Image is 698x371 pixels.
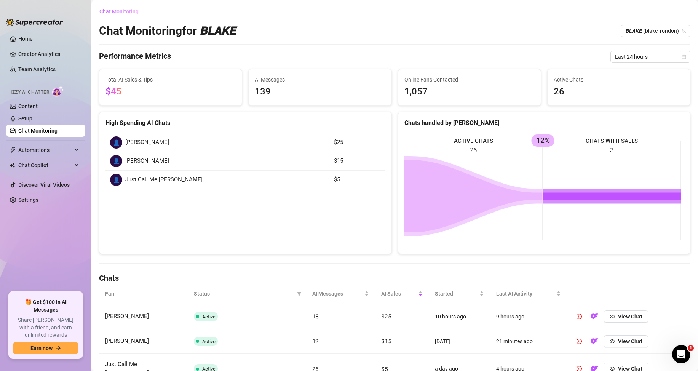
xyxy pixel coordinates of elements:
img: Chat Copilot [10,163,15,168]
td: 10 hours ago [429,304,490,329]
span: Earn now [30,345,53,351]
span: thunderbolt [10,147,16,153]
th: AI Sales [375,283,429,304]
div: 👤 [110,136,122,149]
span: Last 24 hours [615,51,686,62]
button: OF [588,335,601,347]
a: Content [18,103,38,109]
th: Last AI Activity [490,283,567,304]
article: $25 [334,138,381,147]
span: 26 [554,85,684,99]
span: Share [PERSON_NAME] with a friend, and earn unlimited rewards [13,317,78,339]
a: OF [588,340,601,346]
h2: Chat Monitoring for 𝘽𝙇𝘼𝙆𝙀 [99,24,236,38]
img: OF [591,337,598,345]
span: View Chat [618,313,642,320]
div: 👤 [110,155,122,167]
span: eye [610,314,615,319]
div: Chats handled by [PERSON_NAME] [404,118,684,128]
span: Active Chats [554,75,684,84]
span: [PERSON_NAME] [125,138,169,147]
a: Setup [18,115,32,122]
span: View Chat [618,338,642,344]
span: 1,057 [404,85,535,99]
article: $5 [334,175,381,184]
td: [DATE] [429,329,490,354]
span: Status [194,289,294,298]
span: Online Fans Contacted [404,75,535,84]
img: OF [591,312,598,320]
span: Total AI Sales & Tips [105,75,236,84]
span: [PERSON_NAME] [105,337,149,344]
a: Settings [18,197,38,203]
span: 139 [255,85,385,99]
span: eye [610,339,615,344]
span: pause-circle [577,314,582,319]
button: View Chat [604,335,648,347]
span: $45 [105,86,121,97]
th: Started [429,283,490,304]
span: calendar [682,54,686,59]
span: Izzy AI Chatter [11,89,49,96]
div: 👤 [110,174,122,186]
th: Fan [99,283,188,304]
button: OF [588,310,601,323]
img: AI Chatter [52,86,64,97]
a: Team Analytics [18,66,56,72]
h4: Chats [99,273,690,283]
a: OF [588,315,601,321]
iframe: Intercom live chat [672,345,690,363]
td: 9 hours ago [490,304,567,329]
span: [PERSON_NAME] [105,313,149,320]
span: Active [202,339,216,344]
button: View Chat [604,310,648,323]
a: Chat Monitoring [18,128,58,134]
h4: Performance Metrics [99,51,171,63]
span: Chat Monitoring [99,8,139,14]
span: arrow-right [56,345,61,351]
a: Creator Analytics [18,48,79,60]
th: AI Messages [306,283,375,304]
span: 18 [312,312,319,320]
span: Chat Copilot [18,159,72,171]
button: Chat Monitoring [99,5,145,18]
article: $15 [334,157,381,166]
button: Earn nowarrow-right [13,342,78,354]
span: AI Sales [381,289,417,298]
span: 🎁 Get $100 in AI Messages [13,299,78,313]
img: logo-BBDzfeDw.svg [6,18,63,26]
span: Last AI Activity [496,289,555,298]
span: pause-circle [577,339,582,344]
span: $25 [381,312,391,320]
span: AI Messages [255,75,385,84]
span: 1 [688,345,694,351]
span: Active [202,314,216,320]
span: Just Call Me [PERSON_NAME] [125,175,203,184]
span: filter [295,288,303,299]
span: team [682,29,686,33]
span: [PERSON_NAME] [125,157,169,166]
span: AI Messages [312,289,363,298]
span: 12 [312,337,319,345]
td: 21 minutes ago [490,329,567,354]
span: Automations [18,144,72,156]
span: 𝘽𝙇𝘼𝙆𝙀 (blake_rondon) [625,25,686,37]
a: Home [18,36,33,42]
span: filter [297,291,302,296]
div: High Spending AI Chats [105,118,385,128]
span: Started [435,289,478,298]
span: $15 [381,337,391,345]
a: Discover Viral Videos [18,182,70,188]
